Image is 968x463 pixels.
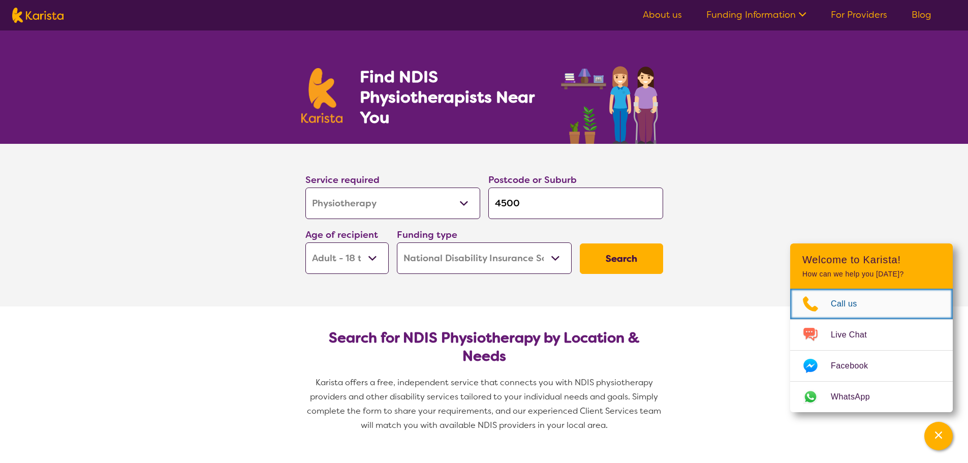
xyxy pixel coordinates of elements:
h2: Search for NDIS Physiotherapy by Location & Needs [314,329,655,365]
h1: Find NDIS Physiotherapists Near You [360,67,548,128]
span: WhatsApp [831,389,882,405]
a: For Providers [831,9,887,21]
div: Channel Menu [790,243,953,412]
h2: Welcome to Karista! [802,254,941,266]
p: Karista offers a free, independent service that connects you with NDIS physiotherapy providers an... [301,376,667,433]
span: Live Chat [831,327,879,343]
label: Age of recipient [305,229,378,241]
span: Call us [831,296,869,312]
label: Funding type [397,229,457,241]
label: Postcode or Suburb [488,174,577,186]
img: Karista logo [301,68,343,123]
p: How can we help you [DATE]? [802,270,941,279]
button: Channel Menu [924,422,953,450]
img: Karista logo [12,8,64,23]
ul: Choose channel [790,289,953,412]
button: Search [580,243,663,274]
a: Web link opens in a new tab. [790,382,953,412]
a: About us [643,9,682,21]
a: Blog [912,9,931,21]
img: physiotherapy [558,55,667,144]
label: Service required [305,174,380,186]
a: Funding Information [706,9,806,21]
input: Type [488,188,663,219]
span: Facebook [831,358,880,374]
